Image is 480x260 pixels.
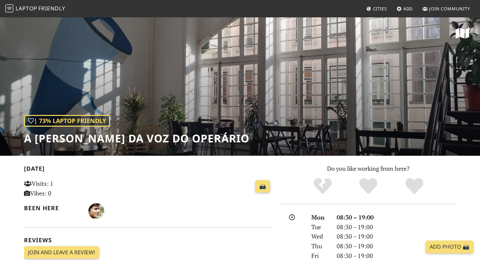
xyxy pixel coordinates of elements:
div: Tue [307,222,333,232]
span: João Silva [88,207,104,215]
div: 08:30 – 19:00 [333,241,460,251]
p: Do you like working from here? [281,164,456,173]
span: Cities [373,6,387,12]
div: Definitely! [391,177,437,196]
a: Add Photo 📸 [426,241,473,253]
a: Add [394,3,416,15]
div: No [300,177,346,196]
span: Join Community [429,6,470,12]
a: LaptopFriendly LaptopFriendly [5,3,65,15]
div: 08:30 – 19:00 [333,222,460,232]
img: LaptopFriendly [5,4,13,12]
a: Cities [364,3,390,15]
div: Mon [307,213,333,222]
div: 08:30 – 19:00 [333,213,460,222]
p: Visits: 1 Vibes: 0 [24,179,102,198]
img: 1308-joao.jpg [88,203,104,219]
h2: Been here [24,205,80,212]
span: Add [403,6,413,12]
h1: A [PERSON_NAME] da Voz Do Operário [24,132,249,145]
h2: [DATE] [24,165,273,175]
div: 08:30 – 19:00 [333,232,460,241]
span: Laptop [16,5,37,12]
div: Wed [307,232,333,241]
a: Join Community [420,3,473,15]
a: Join and leave a review! [24,246,99,259]
div: Thu [307,241,333,251]
span: Friendly [38,5,65,12]
div: | 73% Laptop Friendly [24,115,110,127]
h2: Reviews [24,237,273,244]
div: Yes [345,177,391,196]
a: 📸 [255,180,270,193]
